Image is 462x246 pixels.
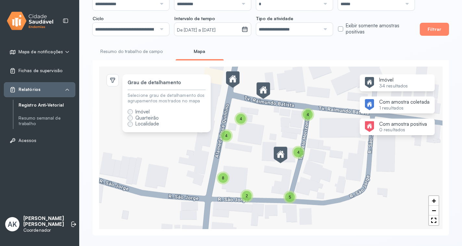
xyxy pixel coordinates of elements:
[23,215,64,228] p: [PERSON_NAME] [PERSON_NAME]
[19,114,75,128] a: Resumo semanal de trabalho
[307,112,309,117] span: 4
[379,127,427,133] small: 0 resultados
[19,87,41,92] span: Relatórios
[346,23,415,35] label: Exibir somente amostras positivas
[429,206,439,215] a: Zoom out
[256,83,270,99] img: Marker
[19,115,75,126] a: Resumo semanal de trabalho
[135,121,159,127] span: Localidade
[365,121,374,132] img: Imagem
[420,23,449,36] button: Filtrar
[23,227,64,233] p: Coordenador
[379,121,427,127] strong: Com amostra positiva
[19,49,63,55] span: Mapa de notificações
[19,138,36,143] span: Acessos
[432,197,436,205] span: +
[240,189,253,202] div: 2
[240,117,242,121] span: 4
[9,68,70,74] a: Fichas de supervisão
[289,195,291,200] span: 5
[176,46,224,57] a: Mapa
[217,172,230,185] div: 8
[19,68,62,73] span: Fichas de supervisão
[19,101,75,109] a: Registro Anti-Vetorial
[174,16,215,21] span: Intervalo de tempo
[256,16,293,21] span: Tipo de atividade
[135,115,159,121] span: Quarteirão
[246,194,248,198] span: 2
[128,80,181,86] div: Grau de detalhamento
[365,99,374,110] img: Imagem
[93,46,170,57] a: Resumo do trabalho de campo
[19,102,75,108] a: Registro Anti-Vetorial
[297,150,300,155] span: 4
[234,112,247,125] div: 4
[9,137,70,144] a: Acessos
[135,109,150,115] span: Imóvel
[292,146,305,159] div: 4
[301,108,314,121] div: 4
[365,77,374,88] img: Imagem
[128,93,206,104] div: Selecione grau de detalhamento dos agrupamentos mostrados no mapa
[225,134,228,138] span: 4
[7,10,54,32] img: logo.svg
[379,77,408,83] strong: Imóvel
[429,196,439,206] a: Zoom in
[220,129,233,142] div: 4
[379,83,408,89] small: 34 resultados
[379,99,430,105] strong: Com amostra coletada
[432,206,436,214] span: −
[177,27,239,33] small: De [DATE] a [DATE]
[222,176,224,180] span: 8
[379,105,430,111] small: 1 resultados
[274,147,287,164] img: Marker
[226,71,240,88] img: Marker
[283,191,296,204] div: 5
[429,215,439,225] a: Full Screen
[8,220,17,228] span: AK
[93,16,104,21] span: Ciclo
